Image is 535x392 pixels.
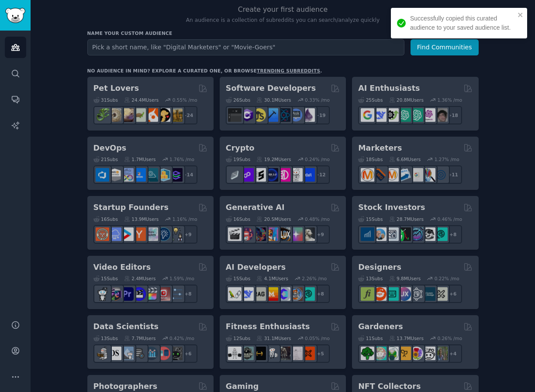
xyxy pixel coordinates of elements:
img: GummySearch logo [5,8,25,23]
h2: Create your first audience [87,4,479,15]
div: Successfully copied this curated audience to your saved audience list. [410,14,515,32]
button: close [518,11,524,18]
div: No audience in mind? Explore a curated one, or browse . [87,68,322,74]
button: Find Communities [411,39,479,55]
a: trending subreddits [257,68,320,73]
h3: Name your custom audience [87,30,479,36]
input: Pick a short name, like "Digital Marketers" or "Movie-Goers" [87,39,404,55]
p: An audience is a collection of subreddits you can search/analyze quickly [87,17,479,24]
